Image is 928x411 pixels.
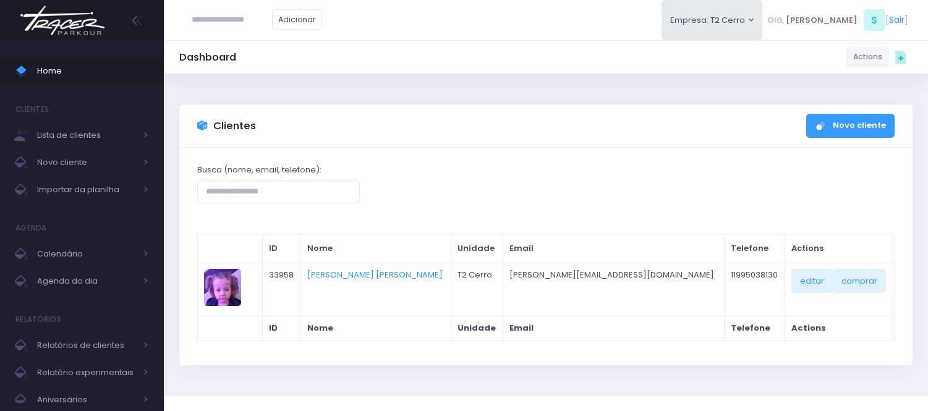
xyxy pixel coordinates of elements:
[300,316,451,341] th: Nome
[213,120,256,132] h3: Clientes
[786,14,858,27] span: [PERSON_NAME]
[37,273,136,289] span: Agenda do dia
[37,182,136,198] span: Importar da planilha
[503,234,725,263] th: Email
[300,234,451,263] th: Nome
[272,9,323,30] a: Adicionar
[37,63,148,79] span: Home
[762,6,913,34] div: [ ]
[503,263,725,316] td: [PERSON_NAME][EMAIL_ADDRESS][DOMAIN_NAME]
[263,234,301,263] th: ID
[15,216,47,240] h4: Agenda
[785,234,895,263] th: Actions
[451,316,503,341] th: Unidade
[833,269,886,292] a: comprar
[197,164,321,176] label: Busca (nome, email, telefone):
[889,14,905,27] a: Sair
[37,365,136,381] span: Relatório experimentais
[503,316,725,341] th: Email
[725,316,785,341] th: Telefone
[846,47,889,67] a: Actions
[864,9,885,31] span: S
[15,307,61,332] h4: Relatórios
[37,246,136,262] span: Calendário
[785,316,895,341] th: Actions
[725,234,785,263] th: Telefone
[791,269,833,292] a: editar
[15,97,49,122] h4: Clientes
[179,51,236,64] h5: Dashboard
[767,14,784,27] span: Olá,
[263,263,301,316] td: 33958
[725,263,785,316] td: 11995038130
[307,269,443,281] a: [PERSON_NAME] [PERSON_NAME]
[37,127,136,143] span: Lista de clientes
[451,234,503,263] th: Unidade
[451,263,503,316] td: T2 Cerro
[263,316,301,341] th: ID
[806,114,895,138] a: Novo cliente
[37,392,136,408] span: Aniversários
[37,155,136,171] span: Novo cliente
[37,337,136,354] span: Relatórios de clientes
